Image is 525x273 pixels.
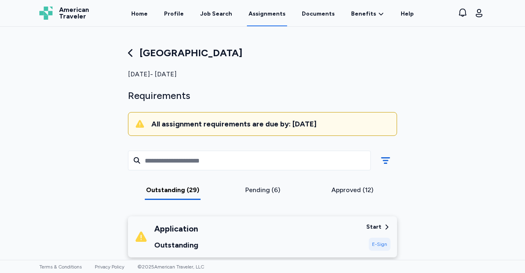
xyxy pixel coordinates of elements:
div: All assignment requirements are due by: [DATE] [151,119,390,129]
a: Privacy Policy [95,264,124,270]
div: Start [366,223,381,231]
span: American Traveler [59,7,89,20]
div: Approved (12) [310,185,394,195]
div: Outstanding (29) [131,185,215,195]
div: [GEOGRAPHIC_DATA] [128,46,397,60]
span: © 2025 American Traveler, LLC [137,264,204,270]
span: Benefits [351,10,376,18]
div: Application [154,223,198,234]
img: Logo [39,7,52,20]
div: [DATE] - [DATE] [128,69,397,79]
div: Job Search [200,10,232,18]
div: Outstanding [154,239,198,251]
div: Pending (6) [221,185,304,195]
div: E-Sign [369,238,390,251]
a: Assignments [247,1,287,26]
a: Terms & Conditions [39,264,82,270]
a: Benefits [351,10,384,18]
div: Requirements [128,89,397,102]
